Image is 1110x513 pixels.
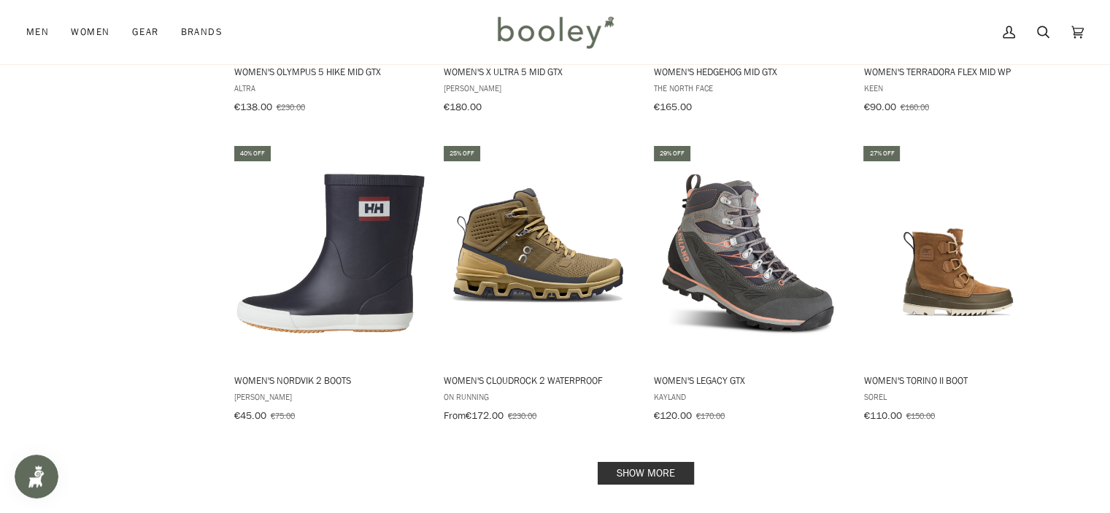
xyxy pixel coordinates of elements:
img: Kayland Women's Legacy GTX Grey / Peach - Booley Galway [652,156,845,350]
span: [PERSON_NAME] [444,82,633,94]
a: Women's Nordvik 2 Boots [232,144,425,427]
span: Women's Hedgehog Mid GTX [654,65,843,78]
span: €75.00 [271,409,295,422]
div: 25% off [444,146,480,161]
span: Women's Legacy GTX [654,374,843,387]
span: €170.00 [696,409,725,422]
a: Women's Torino II Boot [861,144,1055,427]
span: Women's Terradora Flex Mid WP [863,65,1052,78]
span: On Running [444,390,633,403]
span: Gear [132,25,159,39]
span: Women's Nordvik 2 Boots [234,374,423,387]
span: €45.00 [234,409,266,423]
span: Women's X Ultra 5 Mid GTX [444,65,633,78]
span: Sorel [863,390,1052,403]
img: On Women's Cloudrock 2 Waterproof Hunter / Safari - Booley Galway [442,156,635,350]
img: Sorel Women's Torino II Boot Velvet Tan / Olive Green - Booley Galway [861,156,1055,350]
span: €230.00 [277,101,305,113]
div: 27% off [863,146,900,161]
a: Show more [598,462,694,485]
span: €138.00 [234,100,272,114]
div: 29% off [654,146,690,161]
span: Kayland [654,390,843,403]
span: €150.00 [906,409,934,422]
div: Pagination [234,466,1058,480]
iframe: Button to open loyalty program pop-up [15,455,58,498]
span: €90.00 [863,100,895,114]
span: The North Face [654,82,843,94]
span: €110.00 [863,409,901,423]
span: €120.00 [654,409,692,423]
span: Women's Torino II Boot [863,374,1052,387]
span: €165.00 [654,100,692,114]
a: Women's Legacy GTX [652,144,845,427]
span: Women's Olympus 5 Hike Mid GTX [234,65,423,78]
span: Women [71,25,109,39]
span: [PERSON_NAME] [234,390,423,403]
span: Altra [234,82,423,94]
span: Men [26,25,49,39]
img: Helly Hansen Women's Nordvik 2 Boots Navy - Booley Galway [232,156,425,350]
img: Booley [491,11,619,53]
span: Keen [863,82,1052,94]
span: €230.00 [508,409,536,422]
a: Women's Cloudrock 2 Waterproof [442,144,635,427]
span: €160.00 [900,101,928,113]
span: €180.00 [444,100,482,114]
span: Women's Cloudrock 2 Waterproof [444,374,633,387]
span: Brands [180,25,223,39]
span: From [444,409,466,423]
span: €172.00 [466,409,504,423]
div: 40% off [234,146,271,161]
